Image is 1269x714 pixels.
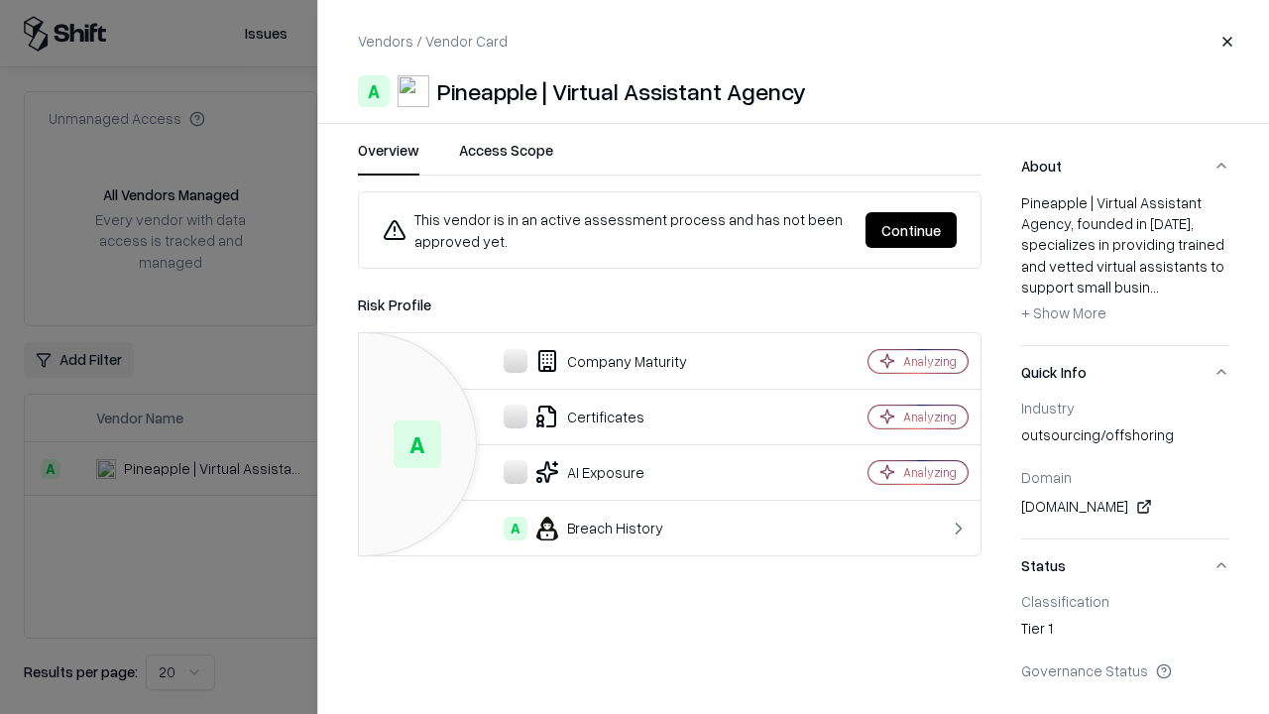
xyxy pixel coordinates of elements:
div: A [394,420,441,468]
p: Vendors / Vendor Card [358,31,508,52]
button: Quick Info [1021,346,1229,399]
div: Tier 1 [1021,618,1229,646]
div: Pineapple | Virtual Assistant Agency [437,75,806,107]
div: A [504,517,527,540]
img: Pineapple | Virtual Assistant Agency [398,75,429,107]
div: AI Exposure [375,460,799,484]
button: About [1021,140,1229,192]
div: Certificates [375,405,799,428]
button: + Show More [1021,297,1106,329]
div: A [358,75,390,107]
div: Pineapple | Virtual Assistant Agency, founded in [DATE], specializes in providing trained and vet... [1021,192,1229,329]
div: Breach History [375,517,799,540]
div: Company Maturity [375,349,799,373]
button: Access Scope [459,140,553,176]
div: Industry [1021,399,1229,416]
div: Governance Status [1021,661,1229,679]
div: Risk Profile [358,293,981,316]
div: outsourcing/offshoring [1021,424,1229,452]
div: About [1021,192,1229,345]
div: Analyzing [903,353,957,370]
div: This vendor is in an active assessment process and has not been approved yet. [383,208,850,252]
div: Analyzing [903,464,957,481]
button: Status [1021,539,1229,592]
span: + Show More [1021,303,1106,321]
div: Analyzing [903,409,957,425]
span: ... [1150,278,1159,296]
div: Domain [1021,468,1229,486]
div: Quick Info [1021,399,1229,538]
button: Continue [865,212,957,248]
div: [DOMAIN_NAME] [1021,495,1229,519]
button: Overview [358,140,419,176]
div: Classification [1021,592,1229,610]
